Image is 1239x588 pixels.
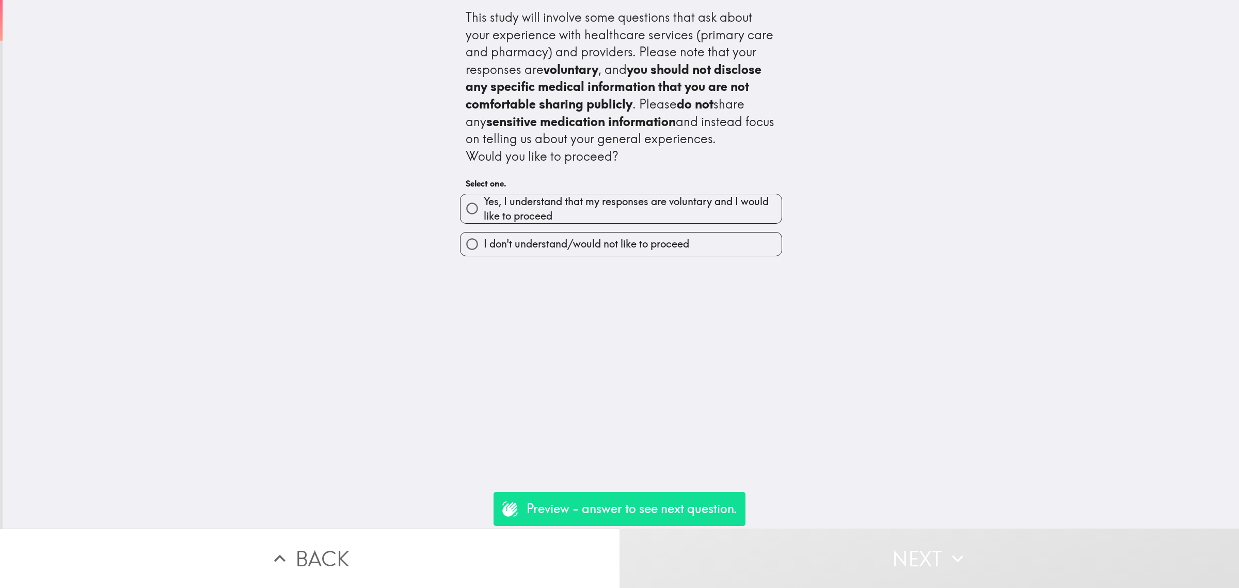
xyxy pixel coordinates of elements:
[466,178,776,189] h6: Select one.
[527,500,737,518] p: Preview - answer to see next question.
[466,9,776,165] div: This study will involve some questions that ask about your experience with healthcare services (p...
[460,194,782,223] button: Yes, I understand that my responses are voluntary and I would like to proceed
[484,237,689,251] span: I don't understand/would not like to proceed
[484,194,782,223] span: Yes, I understand that my responses are voluntary and I would like to proceed
[619,529,1239,588] button: Next
[677,96,713,112] b: do not
[544,61,598,77] b: voluntary
[486,114,676,129] b: sensitive medication information
[466,61,765,112] b: you should not disclose any specific medical information that you are not comfortable sharing pub...
[460,233,782,256] button: I don't understand/would not like to proceed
